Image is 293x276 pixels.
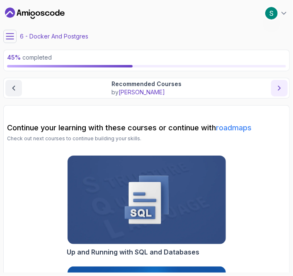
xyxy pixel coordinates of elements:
span: completed [7,54,52,61]
h2: Continue your learning with these courses or continue with [7,122,286,134]
a: Dashboard [5,7,65,20]
span: [PERSON_NAME] [119,89,165,96]
a: Up and Running with SQL and Databases cardUp and Running with SQL and Databases [67,155,226,257]
a: roadmaps [216,123,252,132]
button: previous content [5,80,22,96]
img: Up and Running with SQL and Databases card [68,156,226,244]
span: 45 % [7,54,21,61]
p: Check out next courses to continue building your skills. [7,135,286,142]
p: Recommended Courses [111,80,182,88]
p: by [111,88,182,96]
img: user profile image [265,7,278,19]
button: next content [271,80,288,96]
h2: Up and Running with SQL and Databases [67,247,200,257]
button: user profile image [265,7,288,20]
p: 6 - Docker And Postgres [20,32,88,41]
